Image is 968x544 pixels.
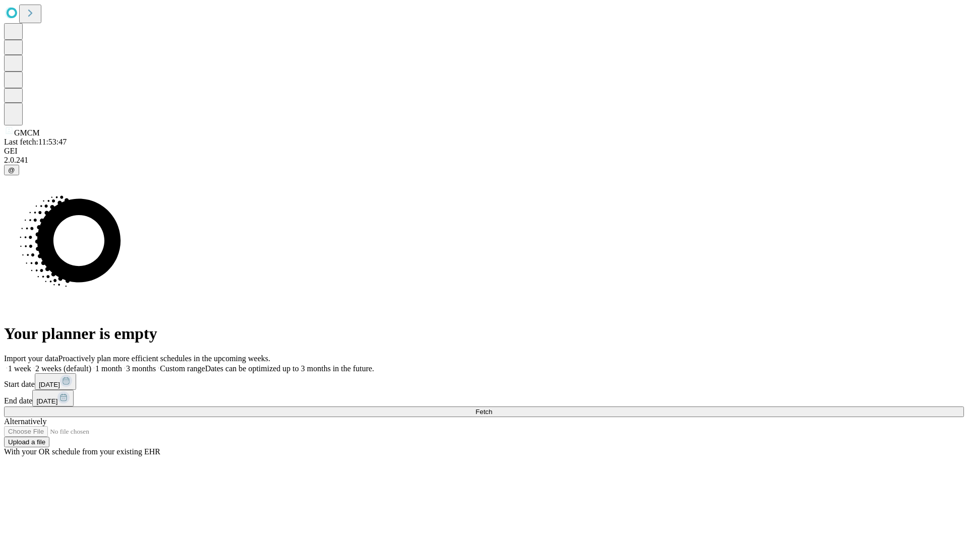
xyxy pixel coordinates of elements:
[4,147,964,156] div: GEI
[160,364,205,373] span: Custom range
[4,165,19,175] button: @
[35,373,76,390] button: [DATE]
[35,364,91,373] span: 2 weeks (default)
[4,324,964,343] h1: Your planner is empty
[4,354,58,363] span: Import your data
[8,166,15,174] span: @
[39,381,60,388] span: [DATE]
[4,373,964,390] div: Start date
[126,364,156,373] span: 3 months
[4,417,46,426] span: Alternatively
[475,408,492,416] span: Fetch
[4,447,160,456] span: With your OR schedule from your existing EHR
[4,390,964,406] div: End date
[36,397,57,405] span: [DATE]
[8,364,31,373] span: 1 week
[4,156,964,165] div: 2.0.241
[4,437,49,447] button: Upload a file
[58,354,270,363] span: Proactively plan more efficient schedules in the upcoming weeks.
[14,128,40,137] span: GMCM
[32,390,74,406] button: [DATE]
[4,138,67,146] span: Last fetch: 11:53:47
[4,406,964,417] button: Fetch
[205,364,374,373] span: Dates can be optimized up to 3 months in the future.
[95,364,122,373] span: 1 month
